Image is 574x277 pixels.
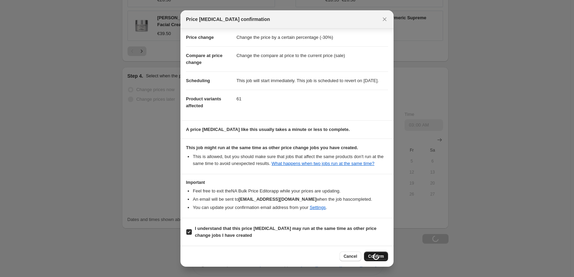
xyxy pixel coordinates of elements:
[272,161,374,166] a: What happens when two jobs run at the same time?
[195,226,376,238] b: I understand that this price [MEDICAL_DATA] may run at the same time as other price change jobs I...
[186,127,350,132] b: A price [MEDICAL_DATA] like this usually takes a minute or less to complete.
[236,46,388,65] dd: Change the compare at price to the current price (sale)
[193,188,388,195] li: Feel free to exit the NA Bulk Price Editor app while your prices are updating.
[193,204,388,211] li: You can update your confirmation email address from your .
[186,78,210,83] span: Scheduling
[186,53,222,65] span: Compare at price change
[340,252,361,261] button: Cancel
[186,35,214,40] span: Price change
[236,29,388,46] dd: Change the price by a certain percentage (-30%)
[193,153,388,167] li: This is allowed, but you should make sure that jobs that affect the same products don ' t run at ...
[186,145,358,150] b: This job might run at the same time as other price change jobs you have created.
[193,196,388,203] li: An email will be sent to when the job has completed .
[344,254,357,259] span: Cancel
[186,96,221,108] span: Product variants affected
[236,90,388,108] dd: 61
[380,14,389,24] button: Close
[236,71,388,90] dd: This job will start immediately. This job is scheduled to revert on [DATE].
[310,205,326,210] a: Settings
[239,197,317,202] b: [EMAIL_ADDRESS][DOMAIN_NAME]
[186,180,388,185] h3: Important
[186,16,270,23] span: Price [MEDICAL_DATA] confirmation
